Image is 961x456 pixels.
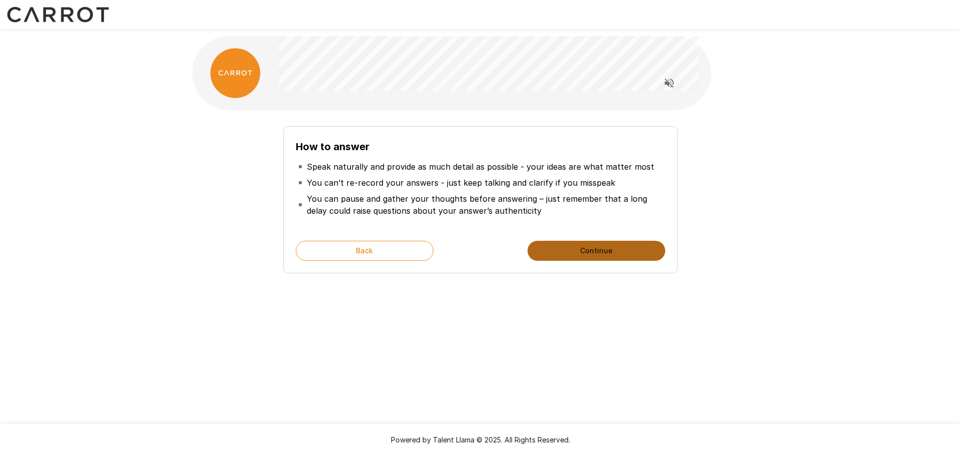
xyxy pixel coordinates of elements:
button: Continue [528,241,665,261]
img: carrot_logo.png [210,48,260,98]
button: Read questions aloud [659,73,679,93]
button: Back [296,241,433,261]
p: You can’t re-record your answers - just keep talking and clarify if you misspeak [307,177,615,189]
p: You can pause and gather your thoughts before answering – just remember that a long delay could r... [307,193,663,217]
b: How to answer [296,141,369,153]
p: Powered by Talent Llama © 2025. All Rights Reserved. [12,435,949,445]
p: Speak naturally and provide as much detail as possible - your ideas are what matter most [307,161,654,173]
